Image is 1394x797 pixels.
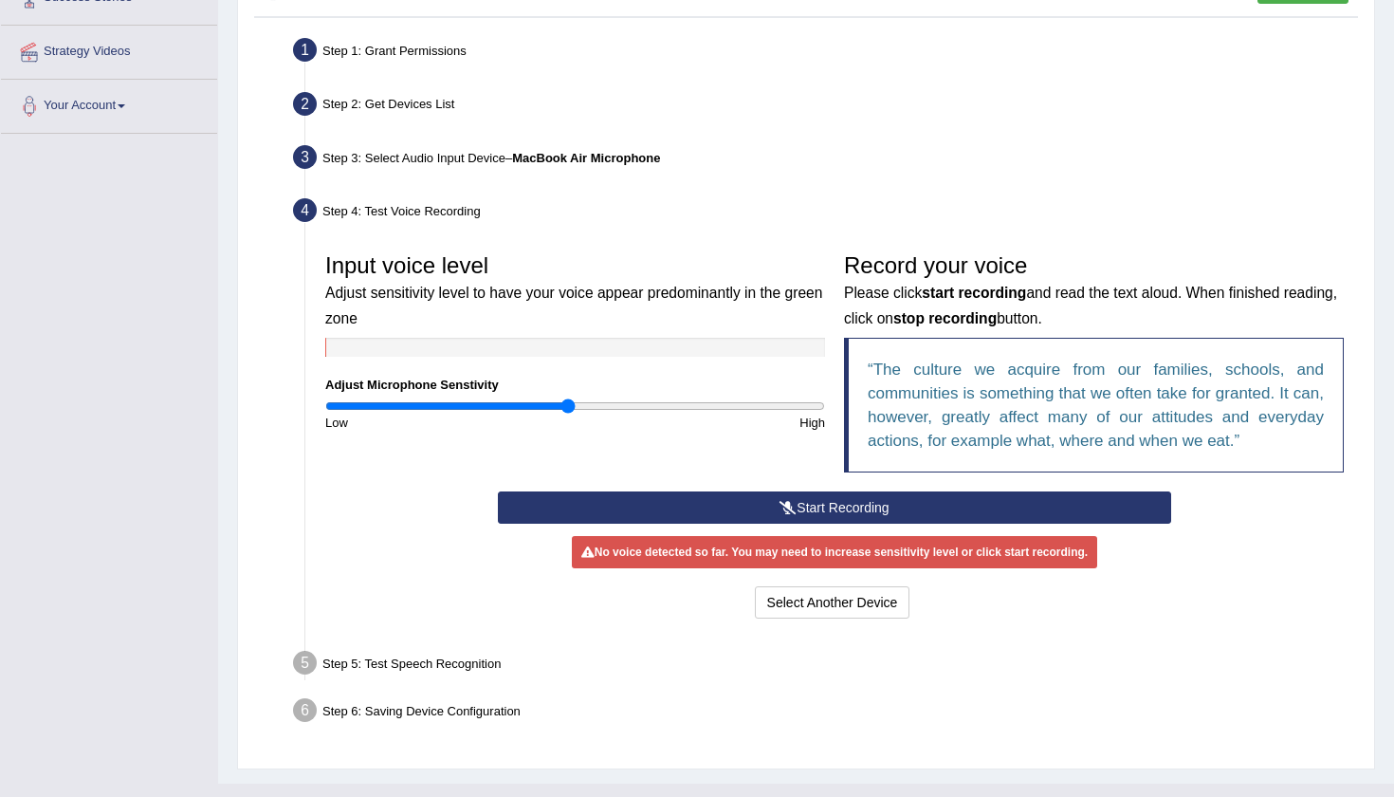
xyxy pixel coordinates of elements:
[505,151,661,165] span: –
[868,361,1324,450] q: The culture we acquire from our families, schools, and communities is something that we often tak...
[284,693,1366,734] div: Step 6: Saving Device Configuration
[316,414,576,432] div: Low
[498,491,1170,524] button: Start Recording
[922,285,1026,301] b: start recording
[844,253,1344,328] h3: Record your voice
[755,586,910,619] button: Select Another Device
[325,376,499,394] label: Adjust Microphone Senstivity
[284,193,1366,234] div: Step 4: Test Voice Recording
[844,285,1337,325] small: Please click and read the text aloud. When finished reading, click on button.
[1,80,217,127] a: Your Account
[893,310,997,326] b: stop recording
[512,151,660,165] b: MacBook Air Microphone
[325,253,825,328] h3: Input voice level
[325,285,822,325] small: Adjust sensitivity level to have your voice appear predominantly in the green zone
[572,536,1097,568] div: No voice detected so far. You may need to increase sensitivity level or click start recording.
[576,414,835,432] div: High
[284,645,1366,687] div: Step 5: Test Speech Recognition
[1,26,217,73] a: Strategy Videos
[284,32,1366,74] div: Step 1: Grant Permissions
[284,139,1366,181] div: Step 3: Select Audio Input Device
[284,86,1366,128] div: Step 2: Get Devices List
